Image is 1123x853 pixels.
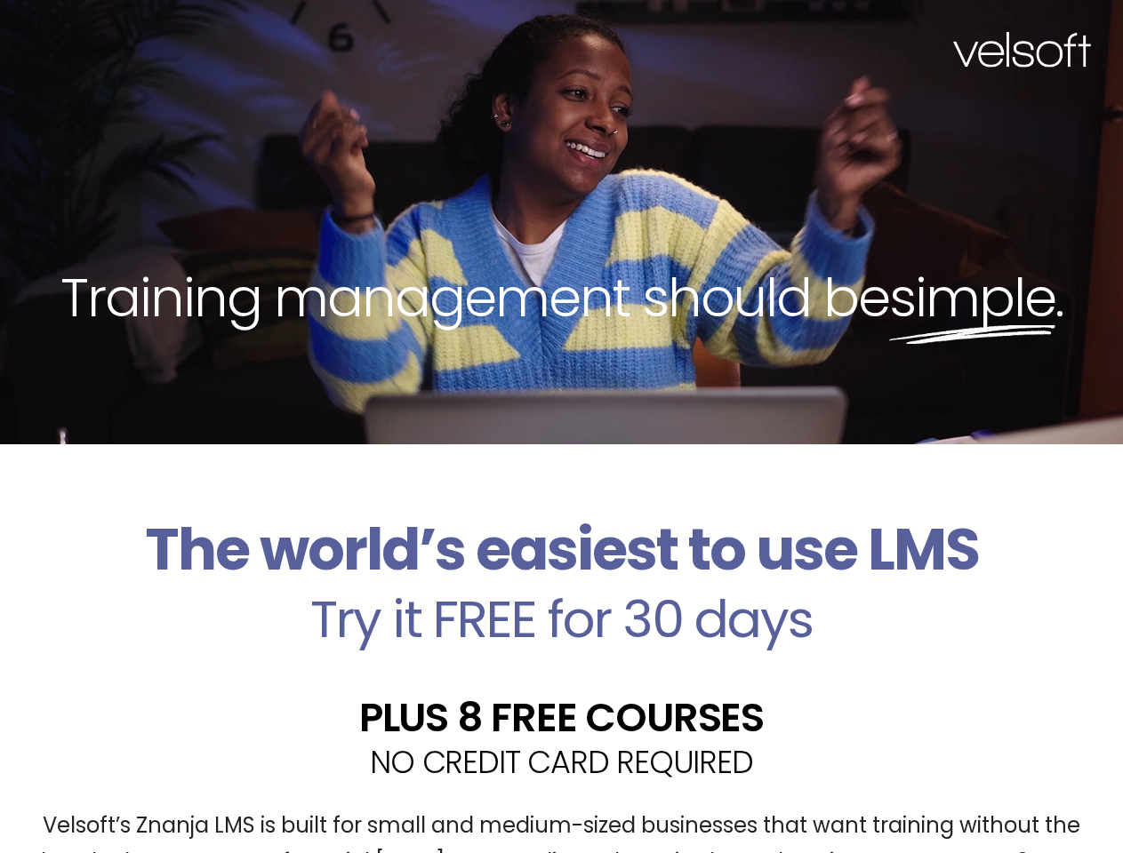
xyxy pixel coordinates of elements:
h2: PLUS 8 FREE COURSES [13,698,1110,737]
h2: The world’s easiest to use LMS [13,515,1110,585]
h2: NO CREDIT CARD REQUIRED [13,746,1110,777]
span: simple [889,260,1055,335]
h2: Try it FREE for 30 days [13,594,1110,645]
h2: Training management should be . [32,263,1091,332]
